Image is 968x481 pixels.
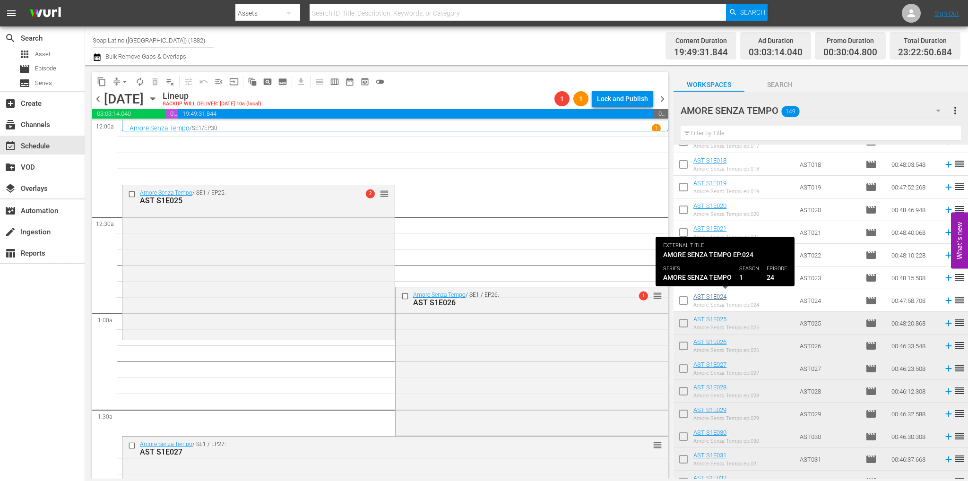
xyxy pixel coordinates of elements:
div: Amore Senza Tempo ep.026 [693,347,759,353]
span: 03:03:14.040 [749,47,803,58]
td: 00:46:23.508 [888,357,940,380]
span: Episode [865,181,877,193]
a: AST S1E028 [693,384,726,391]
span: 19:49:31.844 [674,47,728,58]
a: AST S1E031 [693,452,726,459]
span: reorder [954,385,965,396]
span: reorder [954,181,965,192]
a: Amore Senza Tempo [130,124,190,132]
span: Workspaces [674,79,744,91]
span: Episode [865,363,877,374]
span: Schedule [5,140,16,152]
td: 00:46:37.663 [888,448,940,471]
span: View Backup [357,74,372,89]
span: autorenew_outlined [135,77,145,86]
span: Week Calendar View [327,74,342,89]
td: 00:48:20.868 [888,312,940,335]
span: reorder [954,272,965,283]
span: Fill episodes with ad slates [211,74,226,89]
button: more_vert [950,99,961,122]
span: 1 [554,95,570,103]
span: subtitles_outlined [278,77,287,86]
svg: Add to Schedule [943,159,954,170]
span: reorder [954,362,965,374]
svg: Add to Schedule [943,454,954,464]
div: Amore Senza Tempo ep.021 [693,234,759,240]
span: Month Calendar View [342,74,357,89]
svg: Add to Schedule [943,431,954,442]
div: Amore Senza Tempo ep.017 [693,143,759,149]
span: preview_outlined [360,77,370,86]
span: 00:30:04.800 [165,109,177,119]
span: reorder [954,408,965,419]
span: Episode [19,63,30,75]
a: AST S1E020 [693,202,726,209]
span: Create Series Block [275,74,290,89]
div: Content Duration [674,34,728,47]
a: Sign Out [934,9,959,17]
span: 2 [366,189,375,198]
td: AST022 [796,244,862,266]
span: reorder [653,291,662,301]
td: 00:46:32.588 [888,403,940,425]
span: Episode [865,295,877,306]
span: Remove Gaps & Overlaps [109,74,132,89]
p: EP30 [204,125,217,131]
td: AST025 [796,312,862,335]
span: Reports [5,248,16,259]
svg: Add to Schedule [943,386,954,396]
span: 00:30:04.800 [823,47,877,58]
span: Series [35,78,52,88]
span: 23:22:50.684 [898,47,952,58]
span: Loop Content [132,74,147,89]
span: menu_open [214,77,224,86]
span: Refresh All Search Blocks [242,72,260,91]
span: reorder [954,430,965,442]
div: AMORE SENZA TEMPO [681,97,950,124]
button: Search [726,4,768,21]
span: 00:37:09.316 [654,109,668,119]
span: Search [740,4,765,21]
span: Update Metadata from Key Asset [226,74,242,89]
span: 03:03:14.040 [92,109,165,119]
span: Episode [865,340,877,352]
div: Amore Senza Tempo ep.018 [693,166,759,172]
button: reorder [653,440,662,449]
span: toggle_off [375,77,385,86]
td: AST020 [796,198,862,221]
svg: Add to Schedule [943,295,954,306]
span: chevron_right [657,93,668,105]
span: 1 [639,292,648,301]
td: 00:48:40.068 [888,221,940,244]
div: AST S1E027 [140,447,615,456]
span: chevron_left [92,93,104,105]
td: 00:48:15.508 [888,266,940,289]
span: Episode [865,204,877,215]
button: Open Feedback Widget [951,213,968,269]
span: Episode [35,64,56,73]
td: 00:48:10.228 [888,244,940,266]
span: Customize Events [178,72,196,91]
span: menu [6,8,17,19]
p: 1 [655,125,658,131]
div: Lock and Publish [597,90,648,107]
div: Amore Senza Tempo ep.020 [693,211,759,217]
span: Episode [865,272,877,283]
div: BACKUP WILL DELIVER: [DATE] 10a (local) [163,101,261,107]
div: Amore Senza Tempo ep.023 [693,279,759,285]
span: date_range_outlined [345,77,354,86]
svg: Add to Schedule [943,341,954,351]
span: reorder [954,158,965,170]
div: AST S1E026 [413,298,619,307]
span: Automation [5,205,16,216]
button: Lock and Publish [592,90,653,107]
img: ans4CAIJ8jUAAAAAAAAAAAAAAAAAAAAAAAAgQb4GAAAAAAAAAAAAAAAAAAAAAAAAJMjXAAAAAAAAAAAAAAAAAAAAAAAAgAT5G... [23,2,68,25]
div: / SE1 / EP27: [140,441,615,456]
span: 1 [573,95,588,103]
td: AST023 [796,266,862,289]
span: input [229,77,239,86]
span: reorder [954,294,965,306]
span: Episode [865,431,877,442]
a: Amore Senza Tempo [413,292,466,298]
